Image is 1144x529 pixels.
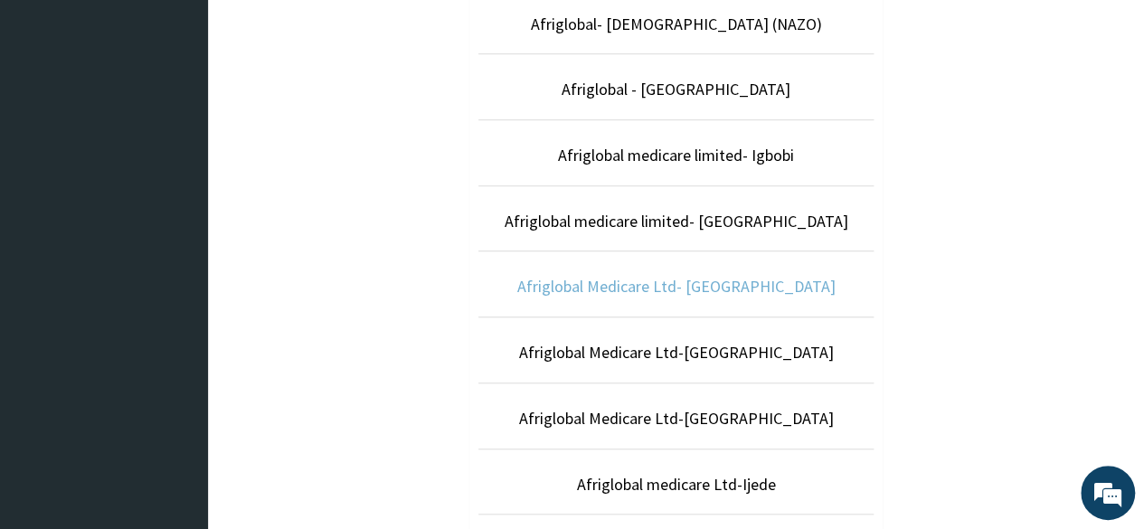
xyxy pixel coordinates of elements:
a: Afriglobal Medicare Ltd-[GEOGRAPHIC_DATA] [519,342,834,363]
a: Afriglobal medicare Ltd-Ijede [577,474,776,495]
div: Chat with us now [94,101,304,125]
a: Afriglobal Medicare Ltd-[GEOGRAPHIC_DATA] [519,408,834,429]
a: Afriglobal- [DEMOGRAPHIC_DATA] (NAZO) [531,14,822,34]
span: We're online! [105,153,250,335]
a: Afriglobal Medicare Ltd- [GEOGRAPHIC_DATA] [517,276,836,297]
a: Afriglobal medicare limited- Igbobi [558,145,794,165]
img: d_794563401_company_1708531726252_794563401 [33,90,73,136]
a: Afriglobal - [GEOGRAPHIC_DATA] [562,79,790,99]
div: Minimize live chat window [297,9,340,52]
a: Afriglobal medicare limited- [GEOGRAPHIC_DATA] [505,211,848,231]
textarea: Type your message and hit 'Enter' [9,344,345,407]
